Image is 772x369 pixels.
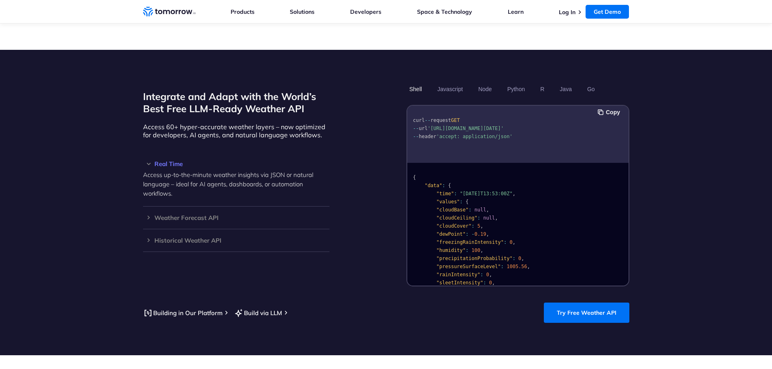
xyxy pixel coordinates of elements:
span: - [471,231,474,237]
span: 5 [477,223,480,229]
span: , [512,239,515,245]
a: Build via LLM [234,308,282,318]
h2: Integrate and Adapt with the World’s Best Free LLM-Ready Weather API [143,90,329,115]
span: "sleetIntensity" [436,280,483,286]
span: , [486,231,489,237]
span: -- [424,117,430,123]
span: request [430,117,451,123]
button: Copy [598,108,622,117]
a: Log In [559,9,575,16]
a: Building in Our Platform [143,308,222,318]
span: 0 [518,256,521,261]
span: : [466,247,468,253]
span: : [500,264,503,269]
span: 0 [489,280,492,286]
span: "cloudBase" [436,207,468,213]
span: { [413,175,416,180]
span: url [419,126,428,131]
span: 'accept: application/json' [436,134,512,139]
span: : [483,280,486,286]
span: , [489,272,492,277]
span: : [454,191,457,196]
span: 100 [471,247,480,253]
span: : [503,239,506,245]
span: : [460,199,462,205]
span: : [512,256,515,261]
button: Javascript [434,82,466,96]
span: header [419,134,436,139]
span: , [492,280,495,286]
a: Products [231,8,254,15]
span: 1005.56 [507,264,527,269]
span: "cloudCover" [436,223,471,229]
a: Home link [143,6,196,18]
span: GET [451,117,460,123]
span: { [448,183,451,188]
p: Access 60+ hyper-accurate weather layers – now optimized for developers, AI agents, and natural l... [143,123,329,139]
span: "freezingRainIntensity" [436,239,503,245]
a: Solutions [290,8,314,15]
button: Java [557,82,575,96]
span: , [480,223,483,229]
span: curl [413,117,425,123]
span: , [486,207,489,213]
span: -- [413,126,419,131]
span: : [480,272,483,277]
span: : [468,207,471,213]
span: "time" [436,191,453,196]
span: "cloudCeiling" [436,215,477,221]
a: Get Demo [586,5,629,19]
span: { [466,199,468,205]
a: Developers [350,8,381,15]
h3: Real Time [143,161,329,167]
span: : [477,215,480,221]
span: "dewPoint" [436,231,465,237]
button: Shell [406,82,425,96]
button: Python [504,82,528,96]
span: , [495,215,498,221]
h3: Historical Weather API [143,237,329,243]
span: null [474,207,486,213]
span: '[URL][DOMAIN_NAME][DATE]' [428,126,504,131]
span: "rainIntensity" [436,272,480,277]
span: "[DATE]T13:53:00Z" [460,191,512,196]
span: : [466,231,468,237]
button: Node [475,82,494,96]
span: : [471,223,474,229]
span: "humidity" [436,247,465,253]
span: -- [413,134,419,139]
p: Access up-to-the-minute weather insights via JSON or natural language – ideal for AI agents, dash... [143,170,329,198]
span: , [527,264,530,269]
span: "pressureSurfaceLevel" [436,264,500,269]
span: : [442,183,445,188]
span: 0.19 [474,231,486,237]
button: R [537,82,547,96]
a: Space & Technology [417,8,472,15]
span: "values" [436,199,460,205]
button: Go [584,82,597,96]
span: "data" [424,183,442,188]
h3: Weather Forecast API [143,215,329,221]
a: Learn [508,8,524,15]
a: Try Free Weather API [544,303,629,323]
span: 0 [486,272,489,277]
span: "precipitationProbability" [436,256,512,261]
span: , [512,191,515,196]
span: , [480,247,483,253]
span: , [521,256,524,261]
span: 0 [509,239,512,245]
span: null [483,215,495,221]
